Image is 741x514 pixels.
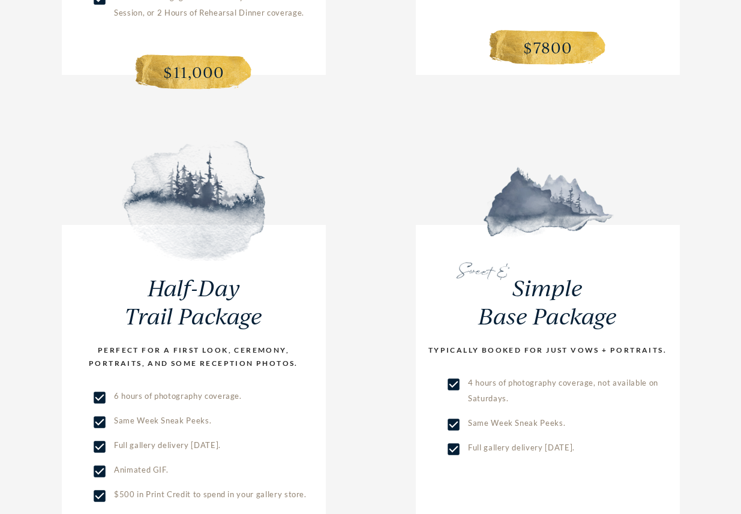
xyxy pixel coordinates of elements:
[428,344,668,357] h1: TYPICALLY BOOKED FOR JUST VOWS + PORTRAITS.
[131,59,256,85] h1: $11,000
[111,462,168,477] span: Animated GIF.
[111,388,242,404] span: 6 hours of photography coverage.
[111,437,221,453] span: Full gallery delivery [DATE].
[111,413,211,428] span: Same Week Sneak Peeks.
[74,344,314,369] h1: PERFECT FOR A FIRST LOOK, CEREMONY, PORTRAITS, AND SOME RECEPTION PHOTOS.
[465,415,565,431] span: Same Week Sneak Peeks.
[111,486,307,502] span: $500 in Print Credit to spend in your gallery store.
[485,34,610,60] h1: $7800
[465,440,575,455] span: Full gallery delivery [DATE].
[428,273,668,329] h1: Simple Base Package
[465,375,668,406] span: 4 hours of photography coverage, not available on Saturdays.
[457,256,511,287] h3: Sweet &
[74,273,314,329] h1: Half-Day Trail Package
